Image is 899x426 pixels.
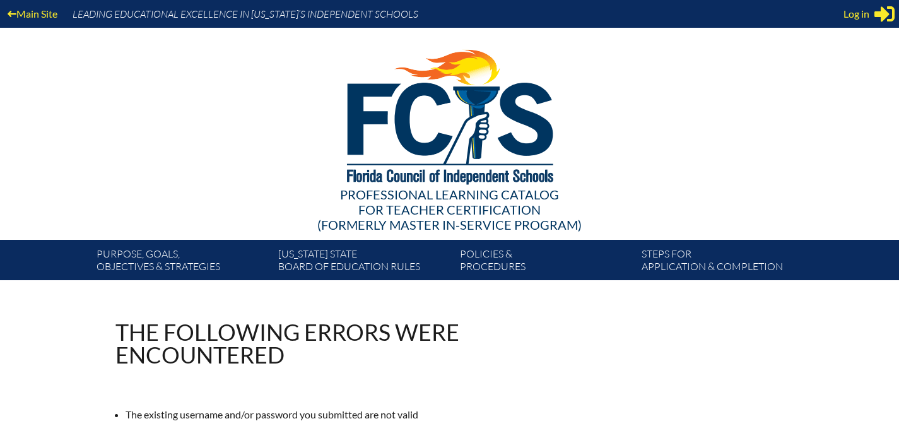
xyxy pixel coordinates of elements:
[637,245,818,280] a: Steps forapplication & completion
[3,5,62,22] a: Main Site
[115,321,560,366] h1: The following errors were encountered
[455,245,637,280] a: Policies &Procedures
[358,202,541,217] span: for Teacher Certification
[843,6,869,21] span: Log in
[319,28,580,200] img: FCISlogo221.eps
[874,4,895,24] svg: Sign in or register
[273,245,455,280] a: [US_STATE] StateBoard of Education rules
[126,406,570,423] li: The existing username and/or password you submitted are not valid
[91,245,273,280] a: Purpose, goals,objectives & strategies
[86,187,813,232] div: Professional Learning Catalog (formerly Master In-service Program)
